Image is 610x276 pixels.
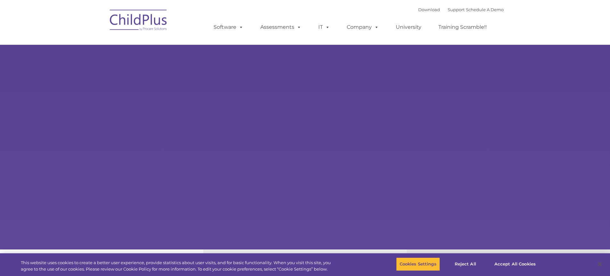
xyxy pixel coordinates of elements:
[491,257,539,271] button: Accept All Cookies
[207,21,250,34] a: Software
[340,21,385,34] a: Company
[466,7,504,12] a: Schedule A Demo
[254,21,308,34] a: Assessments
[107,5,171,37] img: ChildPlus by Procare Solutions
[389,21,428,34] a: University
[432,21,493,34] a: Training Scramble!!
[396,257,440,271] button: Cookies Settings
[593,257,607,271] button: Close
[21,260,336,272] div: This website uses cookies to create a better user experience, provide statistics about user visit...
[418,7,504,12] font: |
[418,7,440,12] a: Download
[445,257,485,271] button: Reject All
[448,7,465,12] a: Support
[312,21,336,34] a: IT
